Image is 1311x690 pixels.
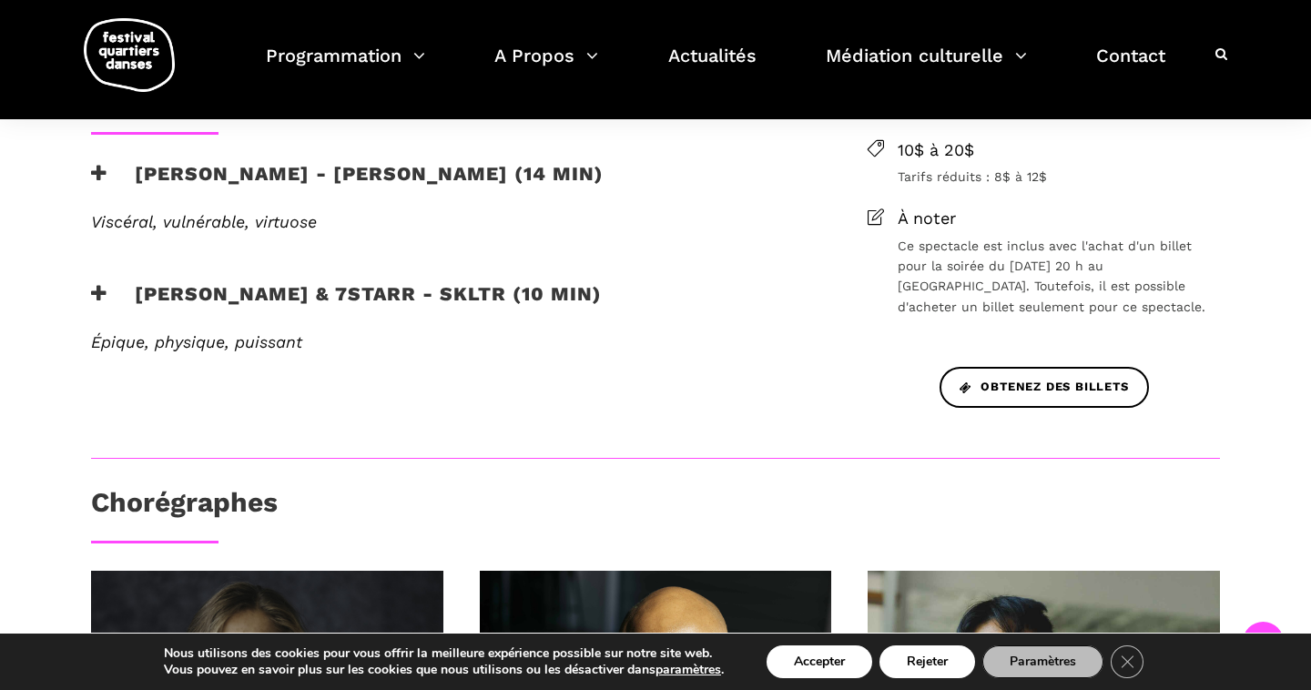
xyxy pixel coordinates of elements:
p: Vous pouvez en savoir plus sur les cookies que nous utilisons ou les désactiver dans . [164,662,724,678]
span: Ce spectacle est inclus avec l'achat d'un billet pour la soirée du [DATE] 20 h au [GEOGRAPHIC_DAT... [898,236,1220,318]
a: Actualités [668,40,757,94]
a: Programmation [266,40,425,94]
a: Médiation culturelle [826,40,1027,94]
a: Obtenez des billets [940,367,1149,408]
button: paramètres [655,662,721,678]
h3: [PERSON_NAME] & 7starr - SKLTR (10 min) [91,282,602,328]
img: logo-fqd-med [84,18,175,92]
h3: [PERSON_NAME] - [PERSON_NAME] (14 min) [91,162,604,208]
h3: Chorégraphes [91,486,278,532]
span: Tarifs réduits : 8$ à 12$ [898,167,1220,187]
span: À noter [898,206,1220,232]
a: Contact [1096,40,1165,94]
p: Nous utilisons des cookies pour vous offrir la meilleure expérience possible sur notre site web. [164,645,724,662]
span: 10$ à 20$ [898,137,1220,164]
button: Close GDPR Cookie Banner [1111,645,1143,678]
span: Obtenez des billets [960,378,1129,397]
em: Épique, physique, puissant [91,332,302,351]
button: Rejeter [879,645,975,678]
a: A Propos [494,40,598,94]
em: Viscéral, vulnérable, virtuose [91,212,317,231]
button: Paramètres [982,645,1103,678]
button: Accepter [767,645,872,678]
